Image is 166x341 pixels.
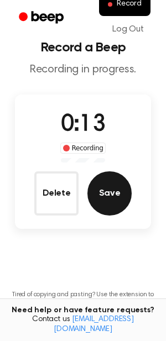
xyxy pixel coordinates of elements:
[7,315,159,334] span: Contact us
[9,63,157,77] p: Recording in progress.
[54,316,134,333] a: [EMAIL_ADDRESS][DOMAIN_NAME]
[101,16,155,43] a: Log Out
[9,291,157,307] p: Tired of copying and pasting? Use the extension to automatically insert your recordings.
[11,7,74,29] a: Beep
[9,41,157,54] h1: Record a Beep
[60,143,106,154] div: Recording
[61,113,105,137] span: 0:13
[87,171,132,216] button: Save Audio Record
[34,171,79,216] button: Delete Audio Record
